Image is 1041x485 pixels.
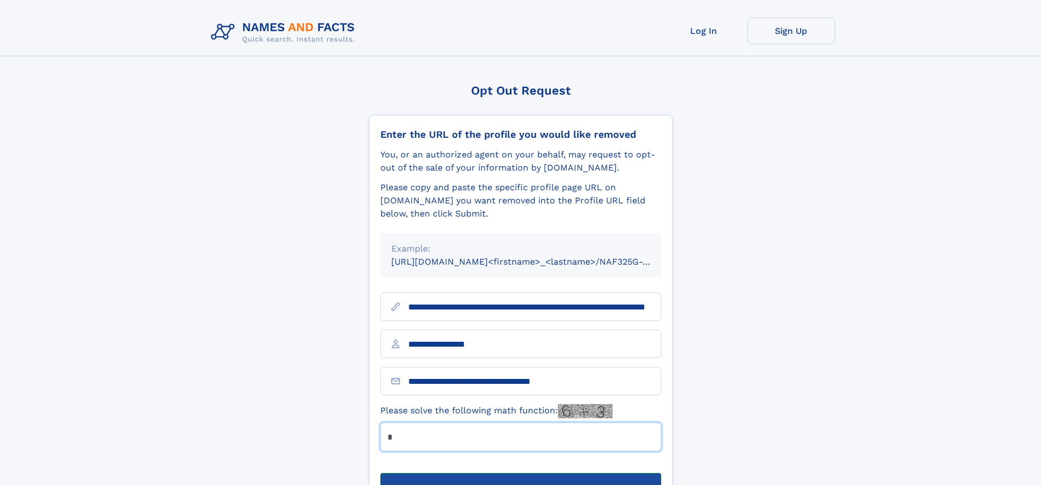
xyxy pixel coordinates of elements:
div: Example: [391,242,650,255]
a: Log In [660,17,748,44]
div: Please copy and paste the specific profile page URL on [DOMAIN_NAME] you want removed into the Pr... [380,181,661,220]
div: Enter the URL of the profile you would like removed [380,128,661,141]
div: You, or an authorized agent on your behalf, may request to opt-out of the sale of your informatio... [380,148,661,174]
small: [URL][DOMAIN_NAME]<firstname>_<lastname>/NAF325G-xxxxxxxx [391,256,682,267]
img: Logo Names and Facts [207,17,364,47]
div: Opt Out Request [369,84,673,97]
a: Sign Up [748,17,835,44]
label: Please solve the following math function: [380,404,613,418]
